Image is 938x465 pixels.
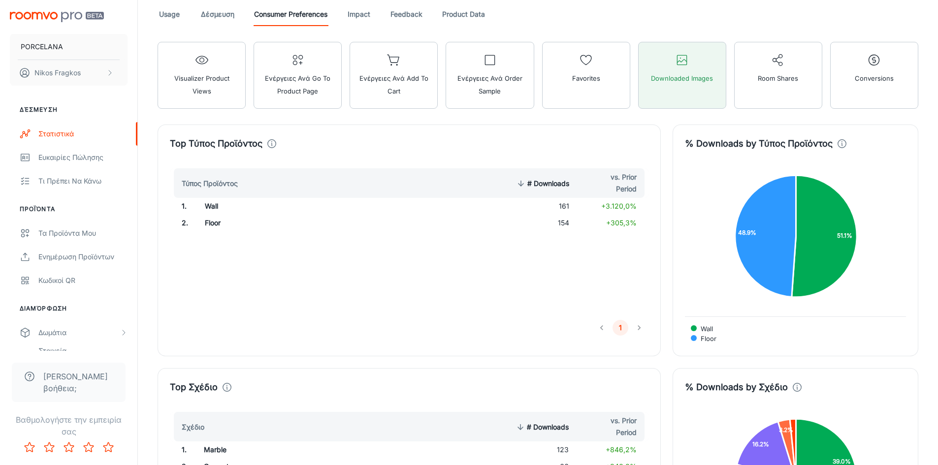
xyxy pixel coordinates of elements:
button: Rate 1 star [20,437,39,457]
h4: % Downloads by Τύπος Προϊόντος [685,137,833,151]
span: Floor [693,334,716,343]
span: Downloaded Images [651,72,713,85]
span: vs. Prior Period [584,415,637,438]
button: Conversions [830,42,918,109]
div: Κωδικοί QR [38,275,128,286]
a: Consumer Preferences [254,2,327,26]
h4: Top Τύπος Προϊόντος [170,137,262,151]
td: Marble [196,441,410,458]
p: Βαθμολογήστε την εμπειρία σας [8,414,129,437]
h4: Top Σχέδιο [170,380,218,394]
button: Visualizer Product Views [158,42,246,109]
td: 1 . [170,198,197,215]
button: Rate 5 star [98,437,118,457]
button: Rate 2 star [39,437,59,457]
button: Rate 4 star [79,437,98,457]
button: Ενέργειες ανά Go To Product Page [254,42,342,109]
span: # Downloads [514,421,569,433]
div: Ευκαιρίες πώλησης [38,152,128,163]
button: Downloaded Images [638,42,726,109]
a: Product Data [442,2,485,26]
span: Τύπος Προϊόντος [182,178,251,189]
span: +305,3% [606,218,637,227]
td: 2 . [170,215,197,231]
img: Roomvo PRO Beta [10,12,104,22]
a: Feedback [390,2,422,26]
button: Rate 3 star [59,437,79,457]
span: Visualizer Product Views [164,72,239,97]
td: 161 [505,198,577,215]
span: +846,2% [606,445,637,454]
td: Wall [197,198,410,215]
a: Impact [347,2,371,26]
td: 154 [505,215,577,231]
button: Room Shares [734,42,822,109]
button: PORCELANA [10,34,128,60]
span: Conversions [855,72,894,85]
div: Δωμάτια [38,327,120,338]
div: Τι πρέπει να κάνω [38,176,128,186]
a: Usage [158,2,181,26]
span: Wall [693,324,713,333]
td: 1 . [170,441,196,458]
span: [PERSON_NAME] βοήθεια; [43,371,114,394]
span: Favorites [572,72,600,85]
span: Σχέδιο [182,421,217,433]
div: Ενημέρωση Προϊόντων [38,251,128,262]
span: vs. Prior Period [585,171,637,195]
a: Δέσμευση [201,2,234,26]
span: Room Shares [758,72,798,85]
h4: % Downloads by Σχέδιο [685,380,788,394]
td: 123 [505,441,577,458]
span: +3.120,0% [601,202,637,210]
button: Nikos Fragkos [10,60,128,86]
p: PORCELANA [21,41,63,52]
div: Στατιστικά [38,128,128,139]
span: Ενέργειες ανά Go To Product Page [260,72,335,97]
span: Ενέργειες ανά Order Sample [452,72,527,97]
button: Favorites [542,42,630,109]
span: # Downloads [515,178,569,189]
div: Στοιχεία [GEOGRAPHIC_DATA] [38,345,128,367]
button: Ενέργειες ανά Add to Cart [350,42,438,109]
td: Floor [197,215,410,231]
span: Ενέργειες ανά Add to Cart [356,72,431,97]
p: Nikos Fragkos [34,67,81,78]
button: Ενέργειες ανά Order Sample [446,42,534,109]
nav: pagination navigation [592,320,648,336]
div: Τα προϊόντα μου [38,228,128,239]
button: page 1 [613,320,628,336]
